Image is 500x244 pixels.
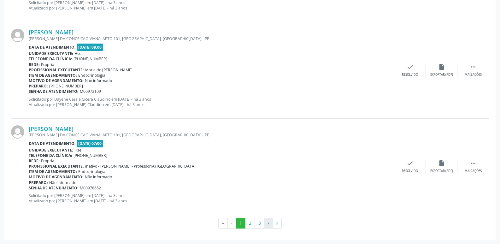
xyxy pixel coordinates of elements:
button: Go to page 3 [255,218,264,229]
div: Mais ações [465,73,482,77]
span: M00973109 [80,89,101,94]
span: Endocrinologia [78,169,105,174]
a: [PERSON_NAME] [29,29,74,36]
span: Própria [41,158,54,164]
button: Go to next page [264,218,273,229]
div: Exportar (PDF) [430,73,453,77]
b: Profissional executante: [29,67,84,73]
div: Exportar (PDF) [430,169,453,173]
span: M00978652 [80,185,101,191]
b: Preparo: [29,83,48,89]
img: img [11,29,24,42]
img: img [11,125,24,139]
button: Go to page 1 [236,218,245,229]
span: Maria do [PERSON_NAME] [85,67,132,73]
b: Senha de atendimento: [29,89,79,94]
b: Preparo: [29,180,48,185]
span: Inativo - [PERSON_NAME] - Professor(A) [GEOGRAPHIC_DATA] [85,164,196,169]
span: Não informado [85,174,112,180]
b: Unidade executante: [29,51,73,56]
i:  [470,160,477,167]
span: Hse [74,51,81,56]
div: [PERSON_NAME] DA CONCEICAO VIANA, APTO 101, [GEOGRAPHIC_DATA], [GEOGRAPHIC_DATA] - PE [29,132,394,138]
b: Telefone da clínica: [29,153,72,158]
span: [PHONE_NUMBER] [49,83,83,89]
b: Item de agendamento: [29,73,77,78]
div: Resolvido [402,73,418,77]
b: Telefone da clínica: [29,56,72,62]
p: Solicitado por [PERSON_NAME] em [DATE] - há 3 anos Atualizado por [PERSON_NAME] em [DATE] - há 3 ... [29,193,394,204]
div: Resolvido [402,169,418,173]
span: [DATE] 07:00 [77,140,103,147]
b: Unidade executante: [29,147,73,153]
b: Data de atendimento: [29,141,76,146]
i: insert_drive_file [438,63,445,70]
button: Go to last page [272,218,282,229]
i: check [407,160,414,167]
span: [PHONE_NUMBER] [74,56,107,62]
a: [PERSON_NAME] [29,125,74,132]
span: Própria [41,62,54,67]
div: Mais ações [465,169,482,173]
button: Go to page 2 [245,218,255,229]
b: Senha de atendimento: [29,185,79,191]
b: Rede: [29,62,40,67]
span: Não informado [85,78,112,83]
span: [DATE] 08:00 [77,44,103,51]
p: Solicitado por Dayene Cassia Cicera Claudino em [DATE] - há 3 anos Atualizado por [PERSON_NAME] C... [29,97,394,107]
span: Endocrinologia [78,73,105,78]
b: Motivo de agendamento: [29,174,84,180]
div: [PERSON_NAME] DA CONCEICAO VIANA, APTO 101, [GEOGRAPHIC_DATA], [GEOGRAPHIC_DATA] - PE [29,36,394,41]
i: insert_drive_file [438,160,445,167]
span: Não informado [49,180,76,185]
i:  [470,63,477,70]
span: Hse [74,147,81,153]
b: Data de atendimento: [29,45,76,50]
b: Profissional executante: [29,164,84,169]
i: check [407,63,414,70]
ul: Pagination [11,218,489,229]
b: Rede: [29,158,40,164]
span: [PHONE_NUMBER] [74,153,107,158]
b: Motivo de agendamento: [29,78,84,83]
b: Item de agendamento: [29,169,77,174]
